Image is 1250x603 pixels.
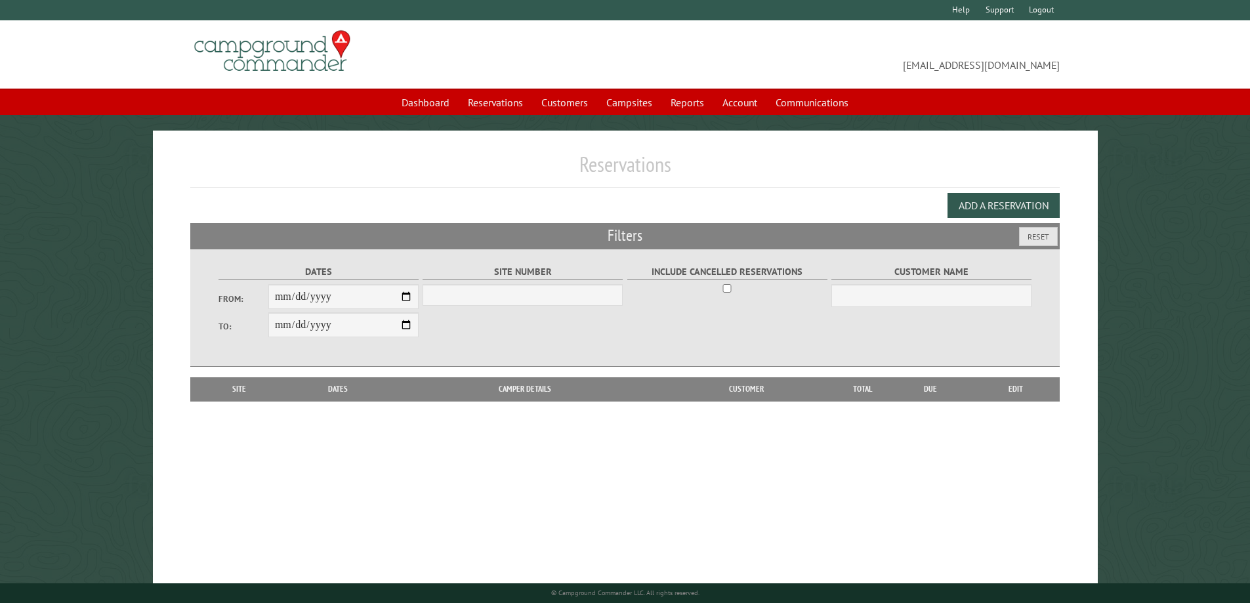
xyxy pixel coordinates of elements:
[533,90,596,115] a: Customers
[656,377,837,401] th: Customer
[972,377,1060,401] th: Edit
[460,90,531,115] a: Reservations
[889,377,972,401] th: Due
[1019,227,1058,246] button: Reset
[663,90,712,115] a: Reports
[831,264,1031,280] label: Customer Name
[394,377,656,401] th: Camper Details
[948,193,1060,218] button: Add a Reservation
[219,264,419,280] label: Dates
[394,90,457,115] a: Dashboard
[423,264,623,280] label: Site Number
[197,377,282,401] th: Site
[627,264,827,280] label: Include Cancelled Reservations
[625,36,1060,73] span: [EMAIL_ADDRESS][DOMAIN_NAME]
[837,377,889,401] th: Total
[598,90,660,115] a: Campsites
[219,293,268,305] label: From:
[715,90,765,115] a: Account
[219,320,268,333] label: To:
[768,90,856,115] a: Communications
[551,589,699,597] small: © Campground Commander LLC. All rights reserved.
[190,26,354,77] img: Campground Commander
[190,223,1060,248] h2: Filters
[190,152,1060,188] h1: Reservations
[282,377,394,401] th: Dates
